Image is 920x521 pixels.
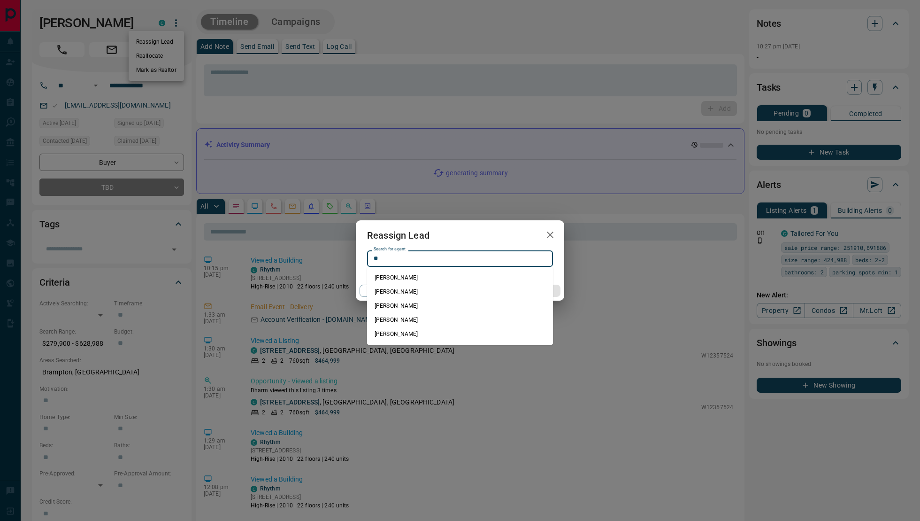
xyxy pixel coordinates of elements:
li: [PERSON_NAME] [367,313,553,327]
button: Cancel [360,285,440,297]
h2: Reassign Lead [356,220,441,250]
li: [PERSON_NAME] [367,327,553,341]
li: [PERSON_NAME] [367,285,553,299]
label: Search for agent [374,246,406,252]
li: [PERSON_NAME] [367,299,553,313]
li: [PERSON_NAME] [367,271,553,285]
